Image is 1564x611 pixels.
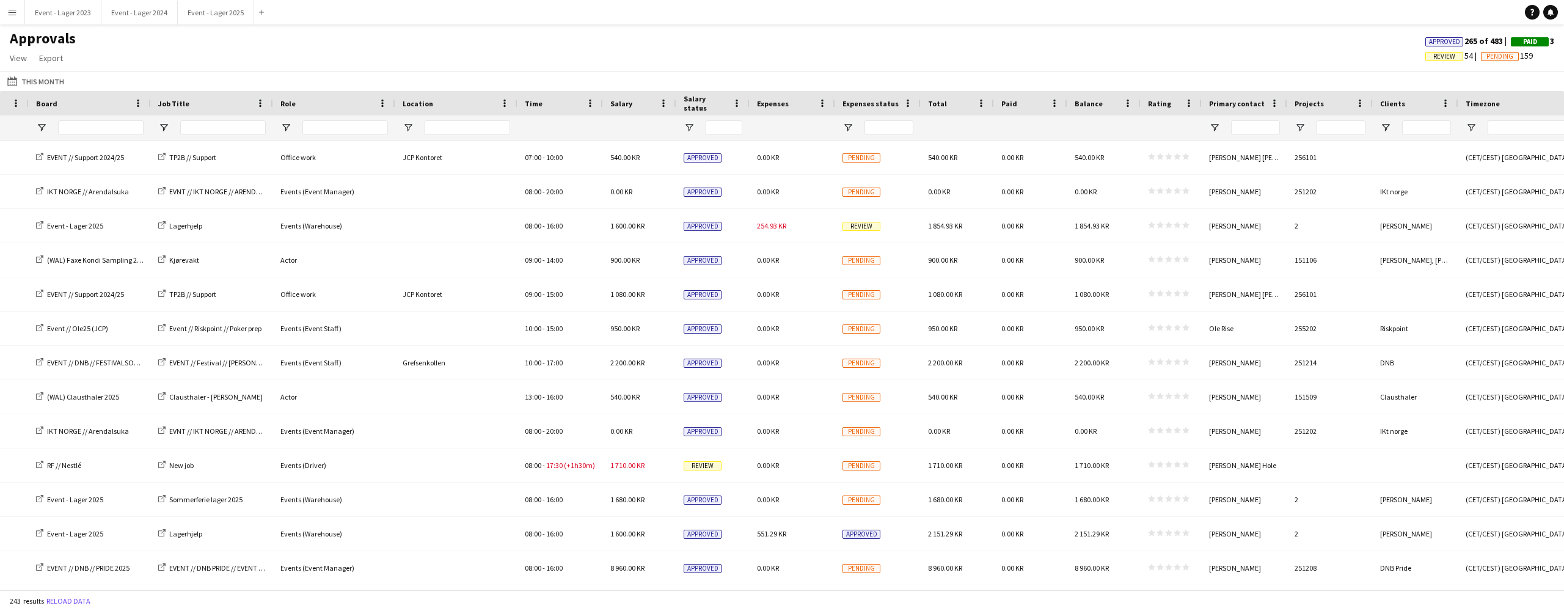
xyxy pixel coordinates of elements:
[543,290,545,299] span: -
[169,324,261,333] span: Event // Riskpoint // Poker prep
[273,277,395,311] div: Office work
[1433,53,1455,60] span: Review
[36,495,103,504] a: Event - Lager 2025
[1148,99,1171,108] span: Rating
[842,496,880,505] span: Pending
[1075,461,1109,470] span: 1 710.00 KR
[1373,175,1458,208] div: IKt norge
[36,324,108,333] a: Event // Ole25 (JCP)
[525,358,541,367] span: 10:00
[1202,380,1287,414] div: [PERSON_NAME]
[928,324,957,333] span: 950.00 KR
[546,255,563,265] span: 14:00
[1373,346,1458,379] div: DNB
[610,290,645,299] span: 1 080.00 KR
[1202,483,1287,516] div: [PERSON_NAME]
[842,393,880,402] span: Pending
[543,324,545,333] span: -
[546,529,563,538] span: 16:00
[47,563,130,573] span: EVENT // DNB // PRIDE 2025
[842,290,880,299] span: Pending
[273,175,395,208] div: Events (Event Manager)
[1075,324,1104,333] span: 950.00 KR
[842,153,880,163] span: Pending
[684,222,722,231] span: Approved
[44,595,93,608] button: Reload data
[757,99,789,108] span: Expenses
[158,563,290,573] a: EVENT // DNB PRIDE // EVENT MANAGER
[1511,35,1554,46] span: 3
[842,122,853,133] button: Open Filter Menu
[1317,120,1365,135] input: Projects Filter Input
[1202,277,1287,311] div: [PERSON_NAME] [PERSON_NAME] [PERSON_NAME]
[1523,38,1537,46] span: Paid
[1001,324,1023,333] span: 0.00 KR
[158,495,243,504] a: Sommerferie lager 2025
[158,153,216,162] a: TP2B // Support
[525,221,541,230] span: 08:00
[684,290,722,299] span: Approved
[757,153,779,162] span: 0.00 KR
[525,529,541,538] span: 08:00
[101,1,178,24] button: Event - Lager 2024
[757,255,779,265] span: 0.00 KR
[47,358,168,367] span: EVENT // DNB // FESTIVALSOMMER 2025
[1295,99,1324,108] span: Projects
[158,99,189,108] span: Job Title
[546,495,563,504] span: 16:00
[273,551,395,585] div: Events (Event Manager)
[273,312,395,345] div: Events (Event Staff)
[1001,426,1023,436] span: 0.00 KR
[928,495,962,504] span: 1 680.00 KR
[47,392,119,401] span: (WAL) Clausthaler 2025
[395,141,517,174] div: JCP Kontoret
[1466,122,1477,133] button: Open Filter Menu
[1001,461,1023,470] span: 0.00 KR
[1287,209,1373,243] div: 2
[273,141,395,174] div: Office work
[842,461,880,470] span: Pending
[36,122,47,133] button: Open Filter Menu
[684,256,722,265] span: Approved
[273,414,395,448] div: Events (Event Manager)
[36,255,148,265] a: (WAL) Faxe Kondi Sampling 2025
[842,99,899,108] span: Expenses status
[1075,495,1109,504] span: 1 680.00 KR
[684,122,695,133] button: Open Filter Menu
[543,495,545,504] span: -
[1373,517,1458,551] div: [PERSON_NAME]
[706,120,742,135] input: Salary status Filter Input
[928,153,957,162] span: 540.00 KR
[1202,448,1287,482] div: [PERSON_NAME] Hole
[1075,255,1104,265] span: 900.00 KR
[757,290,779,299] span: 0.00 KR
[543,187,545,196] span: -
[273,483,395,516] div: Events (Warehouse)
[47,426,129,436] span: IKT NORGE // Arendalsuka
[842,256,880,265] span: Pending
[757,324,779,333] span: 0.00 KR
[928,290,962,299] span: 1 080.00 KR
[1075,290,1109,299] span: 1 080.00 KR
[1209,99,1265,108] span: Primary contact
[1481,50,1533,61] span: 159
[47,495,103,504] span: Event - Lager 2025
[546,563,563,573] span: 16:00
[525,187,541,196] span: 08:00
[158,324,261,333] a: Event // Riskpoint // Poker prep
[169,255,199,265] span: Kjørevakt
[169,392,263,401] span: Clausthaler - [PERSON_NAME]
[47,529,103,538] span: Event - Lager 2025
[280,122,291,133] button: Open Filter Menu
[546,221,563,230] span: 16:00
[1202,346,1287,379] div: [PERSON_NAME]
[525,255,541,265] span: 09:00
[546,392,563,401] span: 16:00
[1075,529,1109,538] span: 2 151.29 KR
[928,99,947,108] span: Total
[928,255,957,265] span: 900.00 KR
[5,50,32,66] a: View
[425,120,510,135] input: Location Filter Input
[1373,312,1458,345] div: Riskpoint
[543,426,545,436] span: -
